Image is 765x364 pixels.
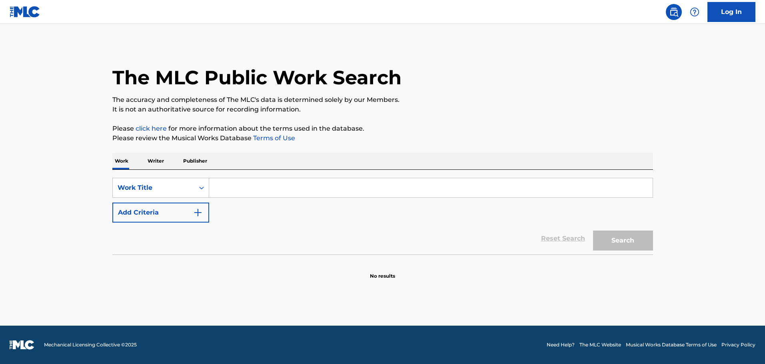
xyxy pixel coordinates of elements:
[112,133,653,143] p: Please review the Musical Works Database
[707,2,755,22] a: Log In
[136,125,167,132] a: click here
[547,341,575,348] a: Need Help?
[10,340,34,350] img: logo
[725,326,765,364] iframe: Chat Widget
[112,66,401,90] h1: The MLC Public Work Search
[10,6,40,18] img: MLC Logo
[112,178,653,255] form: Search Form
[112,124,653,133] p: Please for more information about the terms used in the database.
[252,134,295,142] a: Terms of Use
[370,263,395,280] p: No results
[690,7,699,17] img: help
[112,203,209,223] button: Add Criteria
[669,7,679,17] img: search
[44,341,137,348] span: Mechanical Licensing Collective © 2025
[181,153,210,169] p: Publisher
[666,4,682,20] a: Public Search
[112,95,653,105] p: The accuracy and completeness of The MLC's data is determined solely by our Members.
[626,341,717,348] a: Musical Works Database Terms of Use
[112,105,653,114] p: It is not an authoritative source for recording information.
[687,4,703,20] div: Help
[721,341,755,348] a: Privacy Policy
[145,153,166,169] p: Writer
[579,341,621,348] a: The MLC Website
[118,183,190,193] div: Work Title
[193,208,203,217] img: 9d2ae6d4665cec9f34b9.svg
[112,153,131,169] p: Work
